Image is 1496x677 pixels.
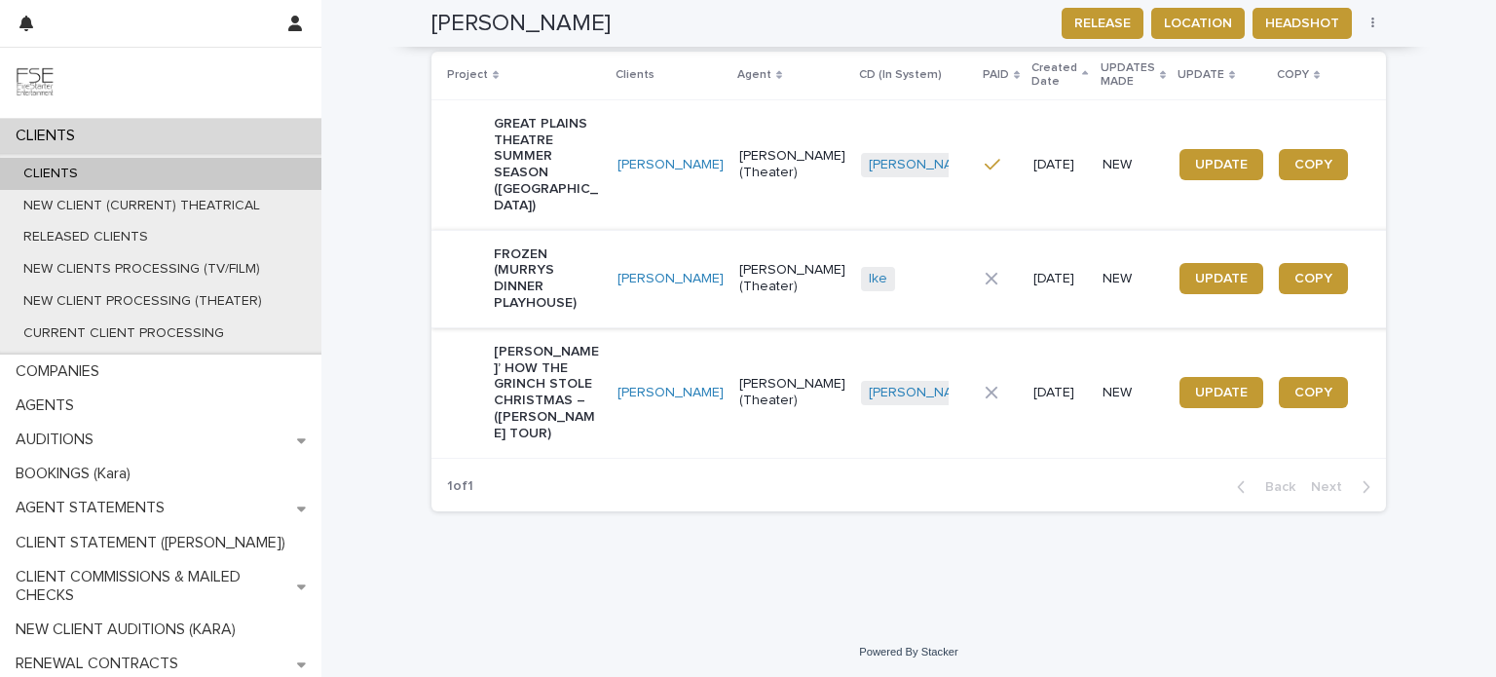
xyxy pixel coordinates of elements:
[1311,480,1354,494] span: Next
[8,431,109,449] p: AUDITIONS
[1101,57,1155,94] p: UPDATES MADE
[1303,478,1386,496] button: Next
[1294,386,1332,399] span: COPY
[739,262,845,295] p: [PERSON_NAME] (Theater)
[431,327,1395,458] tr: [PERSON_NAME]’ HOW THE GRINCH STOLE CHRISTMAS – ([PERSON_NAME] TOUR)[PERSON_NAME] [PERSON_NAME] (...
[1179,377,1263,408] a: UPDATE
[1265,14,1339,33] span: HEADSHOT
[1033,271,1086,287] p: [DATE]
[1195,386,1248,399] span: UPDATE
[8,198,276,214] p: NEW CLIENT (CURRENT) THEATRICAL
[1179,149,1263,180] a: UPDATE
[8,568,297,605] p: CLIENT COMMISSIONS & MAILED CHECKS
[1151,8,1245,39] button: LOCATION
[1279,377,1348,408] a: COPY
[869,385,975,401] a: [PERSON_NAME]
[8,127,91,145] p: CLIENTS
[1179,263,1263,294] a: UPDATE
[1195,272,1248,285] span: UPDATE
[494,344,602,442] p: [PERSON_NAME]’ HOW THE GRINCH STOLE CHRISTMAS – ([PERSON_NAME] TOUR)
[739,376,845,409] p: [PERSON_NAME] (Theater)
[1279,263,1348,294] a: COPY
[1195,158,1248,171] span: UPDATE
[431,230,1395,327] tr: FROZEN (MURRYS DINNER PLAYHOUSE)[PERSON_NAME] [PERSON_NAME] (Theater)Ike [DATE]NEWUPDATECOPY
[616,64,654,86] p: Clients
[8,534,301,552] p: CLIENT STATEMENT ([PERSON_NAME])
[8,621,251,639] p: NEW CLIENT AUDITIONS (KARA)
[869,271,887,287] a: Ike
[1074,14,1131,33] span: RELEASE
[1103,385,1164,401] p: NEW
[983,64,1009,86] p: PAID
[8,499,180,517] p: AGENT STATEMENTS
[8,396,90,415] p: AGENTS
[447,64,488,86] p: Project
[1279,149,1348,180] a: COPY
[737,64,771,86] p: Agent
[1164,14,1232,33] span: LOCATION
[431,463,489,510] p: 1 of 1
[1253,480,1295,494] span: Back
[1221,478,1303,496] button: Back
[8,166,93,182] p: CLIENTS
[494,116,602,214] p: GREAT PLAINS THEATRE SUMMER SEASON ([GEOGRAPHIC_DATA])
[739,148,845,181] p: [PERSON_NAME] (Theater)
[1033,157,1086,173] p: [DATE]
[1103,157,1164,173] p: NEW
[1294,272,1332,285] span: COPY
[8,293,278,310] p: NEW CLIENT PROCESSING (THEATER)
[1277,64,1309,86] p: COPY
[8,261,276,278] p: NEW CLIENTS PROCESSING (TV/FILM)
[1062,8,1143,39] button: RELEASE
[16,63,55,102] img: 9JgRvJ3ETPGCJDhvPVA5
[8,229,164,245] p: RELEASED CLIENTS
[1253,8,1352,39] button: HEADSHOT
[1031,57,1077,94] p: Created Date
[431,10,611,38] h2: [PERSON_NAME]
[1103,271,1164,287] p: NEW
[494,246,602,312] p: FROZEN (MURRYS DINNER PLAYHOUSE)
[431,99,1395,230] tr: GREAT PLAINS THEATRE SUMMER SEASON ([GEOGRAPHIC_DATA])[PERSON_NAME] [PERSON_NAME] (Theater)[PERSO...
[859,646,957,658] a: Powered By Stacker
[869,157,975,173] a: [PERSON_NAME]
[1178,64,1224,86] p: UPDATE
[1033,385,1086,401] p: [DATE]
[8,325,240,342] p: CURRENT CLIENT PROCESSING
[617,271,724,287] a: [PERSON_NAME]
[8,362,115,381] p: COMPANIES
[617,157,724,173] a: [PERSON_NAME]
[8,465,146,483] p: BOOKINGS (Kara)
[617,385,724,401] a: [PERSON_NAME]
[859,64,942,86] p: CD (In System)
[1294,158,1332,171] span: COPY
[8,655,194,673] p: RENEWAL CONTRACTS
